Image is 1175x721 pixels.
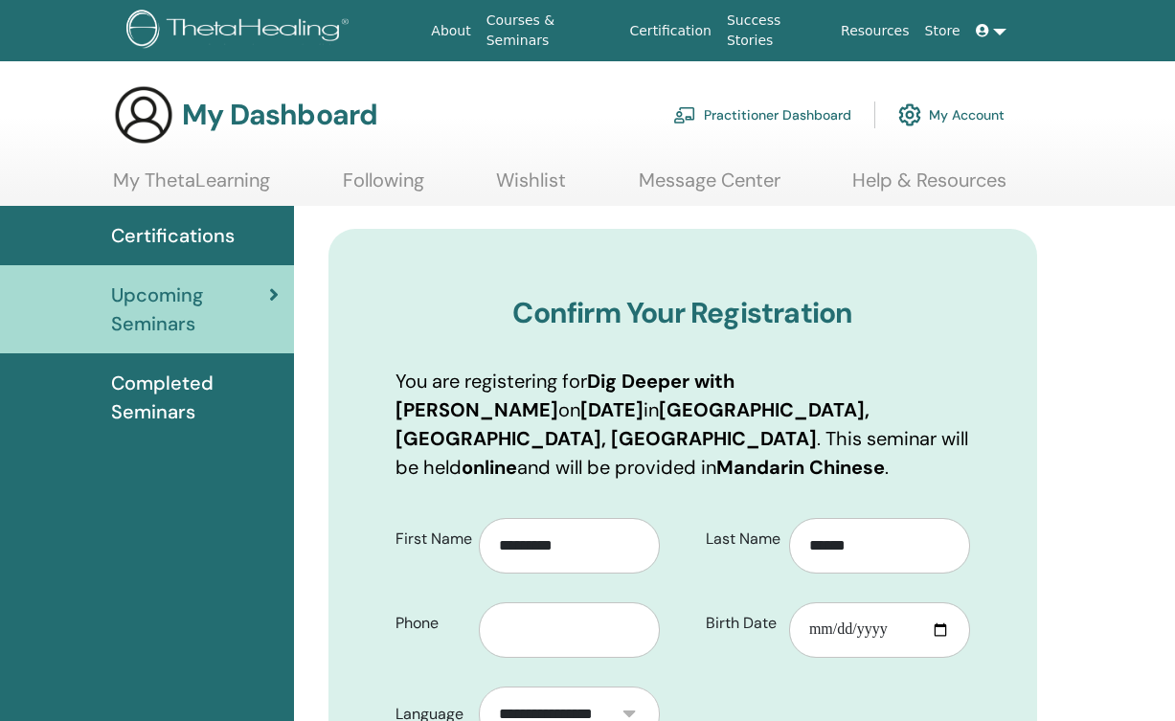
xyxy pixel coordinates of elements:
[395,296,970,330] h3: Confirm Your Registration
[639,169,780,206] a: Message Center
[673,106,696,124] img: chalkboard-teacher.svg
[182,98,377,132] h3: My Dashboard
[917,13,968,49] a: Store
[381,521,479,557] label: First Name
[111,221,235,250] span: Certifications
[580,397,644,422] b: [DATE]
[113,169,270,206] a: My ThetaLearning
[343,169,424,206] a: Following
[381,605,479,642] label: Phone
[852,169,1006,206] a: Help & Resources
[673,94,851,136] a: Practitioner Dashboard
[423,13,478,49] a: About
[395,367,970,482] p: You are registering for on in . This seminar will be held and will be provided in .
[111,281,269,338] span: Upcoming Seminars
[462,455,517,480] b: online
[898,99,921,131] img: cog.svg
[716,455,885,480] b: Mandarin Chinese
[691,605,789,642] label: Birth Date
[833,13,917,49] a: Resources
[113,84,174,146] img: generic-user-icon.jpg
[479,3,622,58] a: Courses & Seminars
[126,10,355,53] img: logo.png
[621,13,718,49] a: Certification
[898,94,1005,136] a: My Account
[496,169,566,206] a: Wishlist
[719,3,833,58] a: Success Stories
[111,369,279,426] span: Completed Seminars
[691,521,789,557] label: Last Name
